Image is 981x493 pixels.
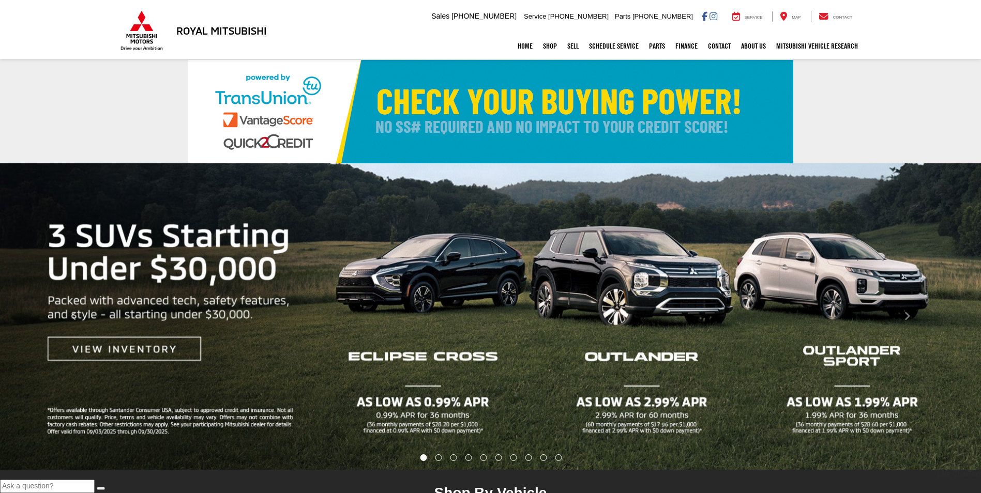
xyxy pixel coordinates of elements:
[772,11,808,22] a: Map
[811,11,861,22] a: Contact
[538,33,562,59] a: Shop
[450,454,457,461] li: Go to slide number 3.
[176,25,267,36] h3: Royal Mitsubishi
[465,454,472,461] li: Go to slide number 4.
[833,15,852,20] span: Contact
[644,33,670,59] a: Parts: Opens in a new tab
[736,33,771,59] a: About Us
[510,454,517,461] li: Go to slide number 7.
[97,487,105,490] button: Send
[480,454,487,461] li: Go to slide number 5.
[512,33,538,59] a: Home
[420,454,427,461] li: Go to slide number 1.
[702,12,707,20] a: Facebook: Click to visit our Facebook page
[792,15,801,20] span: Map
[615,12,630,20] span: Parts
[525,454,532,461] li: Go to slide number 8.
[555,454,562,461] li: Go to slide number 10.
[710,12,717,20] a: Instagram: Click to visit our Instagram page
[968,469,981,480] a: Text
[524,12,546,20] span: Service
[834,184,981,449] button: Click to view next picture.
[937,469,968,480] a: Live Chat
[584,33,644,59] a: Schedule Service: Opens in a new tab
[725,11,771,22] a: Service
[632,12,693,20] span: [PHONE_NUMBER]
[562,33,584,59] a: Sell
[435,454,442,461] li: Go to slide number 2.
[745,15,763,20] span: Service
[968,470,981,478] span: Text
[771,33,863,59] a: Mitsubishi Vehicle Research
[548,12,609,20] span: [PHONE_NUMBER]
[451,12,517,20] span: [PHONE_NUMBER]
[495,454,502,461] li: Go to slide number 6.
[540,454,547,461] li: Go to slide number 9.
[118,10,165,51] img: Mitsubishi
[188,60,793,163] img: Check Your Buying Power
[937,470,968,478] span: Live Chat
[703,33,736,59] a: Contact
[431,12,449,20] span: Sales
[670,33,703,59] a: Finance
